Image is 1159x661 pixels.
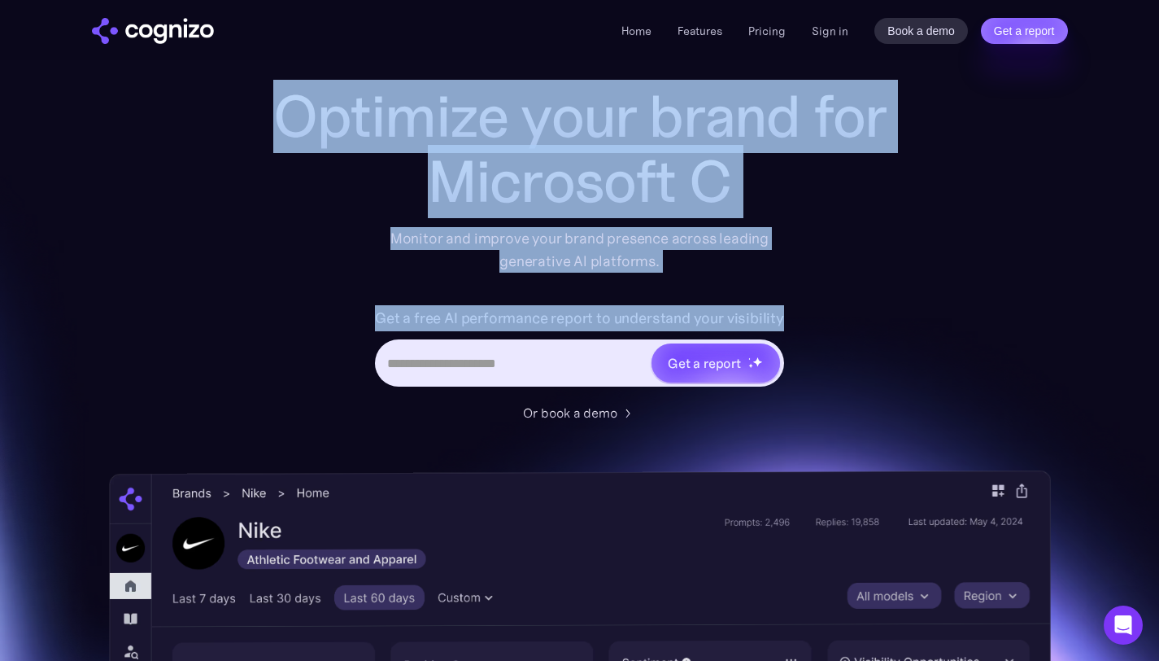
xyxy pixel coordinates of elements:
[668,353,741,373] div: Get a report
[748,363,754,369] img: star
[748,357,751,360] img: star
[678,24,722,38] a: Features
[255,149,905,214] div: Microsoft C
[812,21,848,41] a: Sign in
[523,403,617,422] div: Or book a demo
[523,403,637,422] a: Or book a demo
[1104,606,1143,645] div: Open Intercom Messenger
[375,305,784,331] label: Get a free AI performance report to understand your visibility
[874,18,968,44] a: Book a demo
[255,84,905,149] h1: Optimize your brand for
[748,24,786,38] a: Pricing
[650,342,782,384] a: Get a reportstarstarstar
[621,24,651,38] a: Home
[92,18,214,44] a: home
[380,227,780,273] div: Monitor and improve your brand presence across leading generative AI platforms.
[92,18,214,44] img: cognizo logo
[375,305,784,395] form: Hero URL Input Form
[981,18,1068,44] a: Get a report
[752,357,763,367] img: star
